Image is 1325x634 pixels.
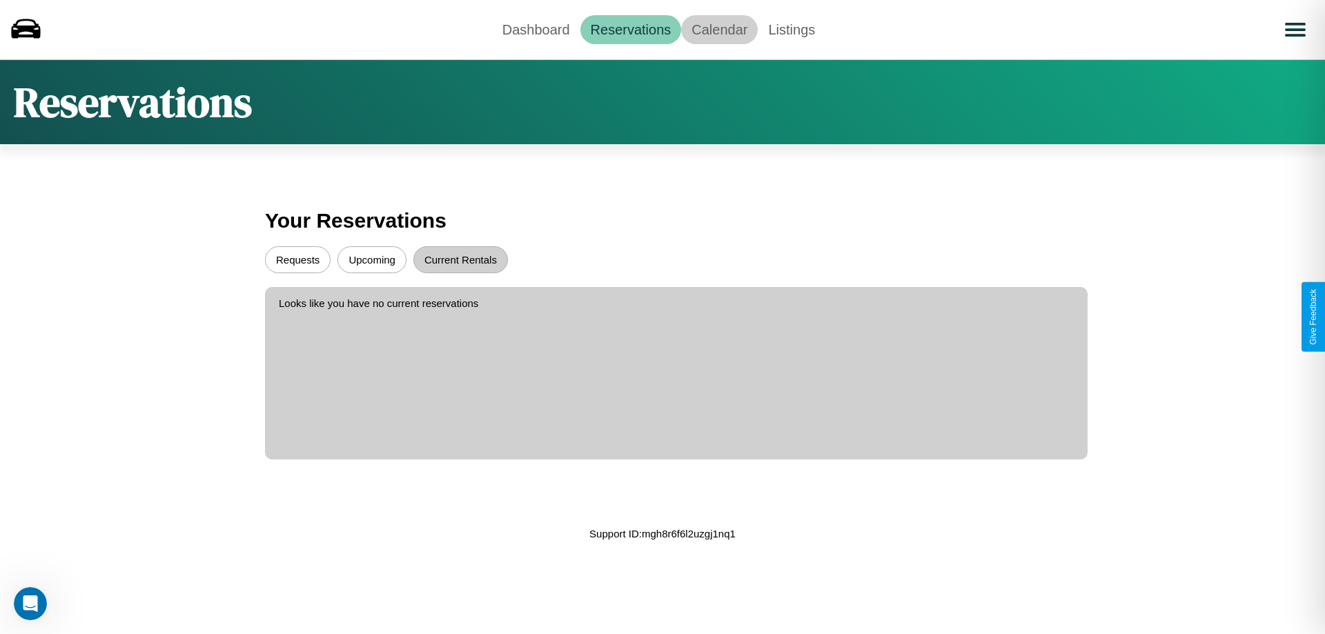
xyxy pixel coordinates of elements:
[758,15,825,44] a: Listings
[589,524,736,543] p: Support ID: mgh8r6f6l2uzgj1nq1
[14,587,47,620] iframe: Intercom live chat
[14,74,252,130] h1: Reservations
[1308,289,1318,345] div: Give Feedback
[681,15,758,44] a: Calendar
[1276,10,1315,49] button: Open menu
[337,246,406,273] button: Upcoming
[580,15,682,44] a: Reservations
[492,15,580,44] a: Dashboard
[413,246,508,273] button: Current Rentals
[265,246,331,273] button: Requests
[279,294,1074,313] p: Looks like you have no current reservations
[265,202,1060,239] h3: Your Reservations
